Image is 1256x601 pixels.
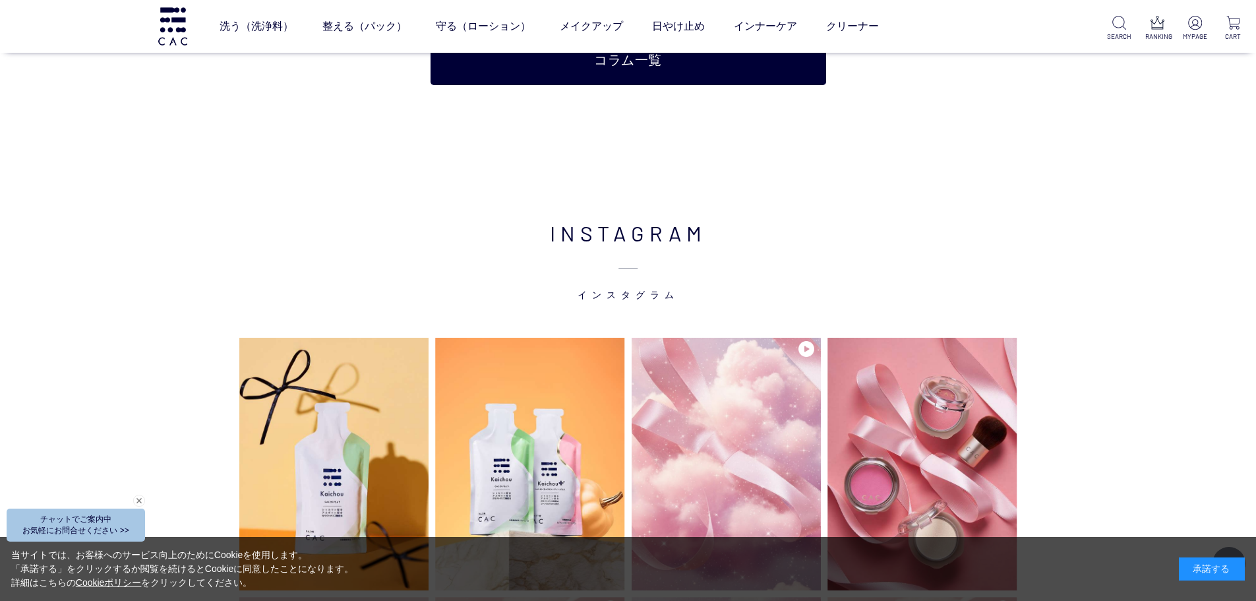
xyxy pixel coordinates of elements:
[1183,16,1207,42] a: MYPAGE
[322,8,407,45] a: 整える（パック）
[632,338,822,590] img: Photo by cac_cosme.official
[1145,16,1170,42] a: RANKING
[239,338,429,590] img: Photo by cac_cosme.official
[1183,32,1207,42] p: MYPAGE
[11,548,354,590] div: 当サイトでは、お客様へのサービス向上のためにCookieを使用します。 「承諾する」をクリックするか閲覧を続けるとCookieに同意したことになります。 詳細はこちらの をクリックしてください。
[652,8,705,45] a: 日やけ止め
[1221,32,1245,42] p: CART
[1107,32,1131,42] p: SEARCH
[560,8,623,45] a: メイクアップ
[435,338,625,590] img: Photo by cac_cosme.official
[156,7,189,45] img: logo
[1107,16,1131,42] a: SEARCH
[826,8,879,45] a: クリーナー
[827,338,1017,590] img: Photo by cac_cosme.official
[220,8,293,45] a: 洗う（洗浄料）
[1221,16,1245,42] a: CART
[436,8,531,45] a: 守る（ローション）
[1145,32,1170,42] p: RANKING
[734,8,797,45] a: インナーケア
[233,249,1024,301] span: インスタグラム
[1179,557,1245,581] div: 承諾する
[76,577,142,588] a: Cookieポリシー
[233,217,1024,301] h2: INSTAGRAM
